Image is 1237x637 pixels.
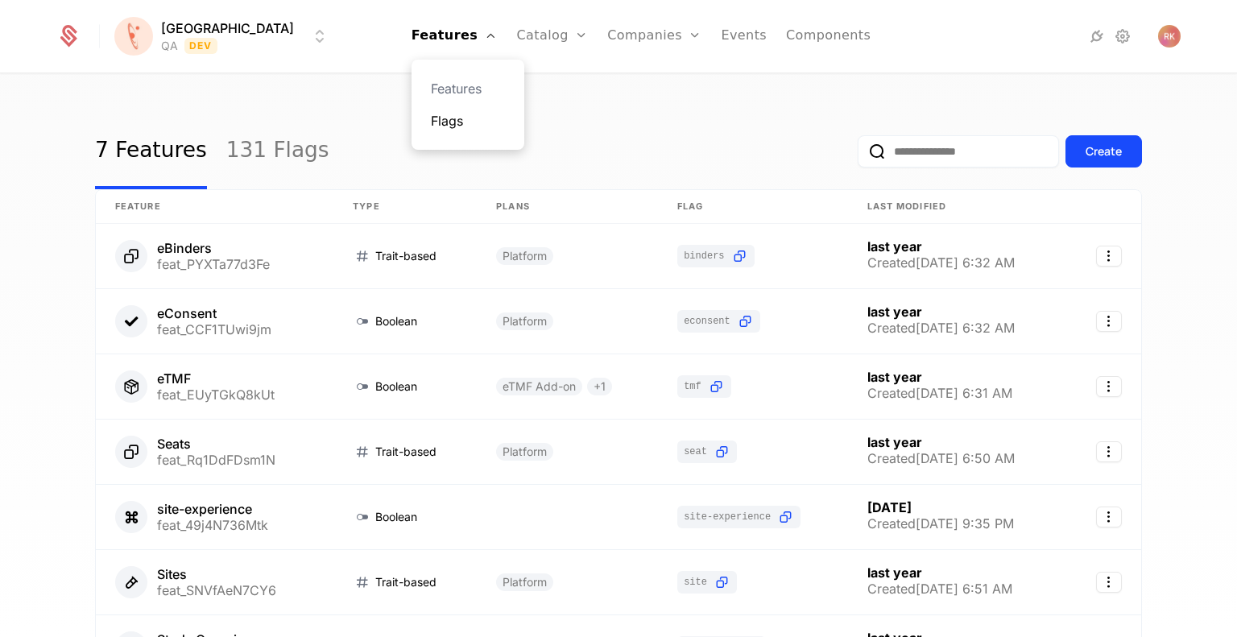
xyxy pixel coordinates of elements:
[226,114,329,189] a: 131 Flags
[1096,572,1122,593] button: Select action
[658,190,847,224] th: Flag
[1087,27,1107,46] a: Integrations
[1096,311,1122,332] button: Select action
[114,17,153,56] img: Florence
[477,190,658,224] th: Plans
[431,111,505,130] a: Flags
[1113,27,1132,46] a: Settings
[1086,143,1122,159] div: Create
[1096,507,1122,527] button: Select action
[431,79,505,98] a: Features
[161,19,294,38] span: [GEOGRAPHIC_DATA]
[95,114,207,189] a: 7 Features
[1096,246,1122,267] button: Select action
[848,190,1066,224] th: Last Modified
[333,190,477,224] th: Type
[1096,376,1122,397] button: Select action
[1158,25,1181,48] img: Radoslav Kolaric
[1158,25,1181,48] button: Open user button
[119,19,329,54] button: Select environment
[96,190,333,224] th: Feature
[1065,135,1142,168] button: Create
[184,38,217,54] span: Dev
[161,38,178,54] div: QA
[1096,441,1122,462] button: Select action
